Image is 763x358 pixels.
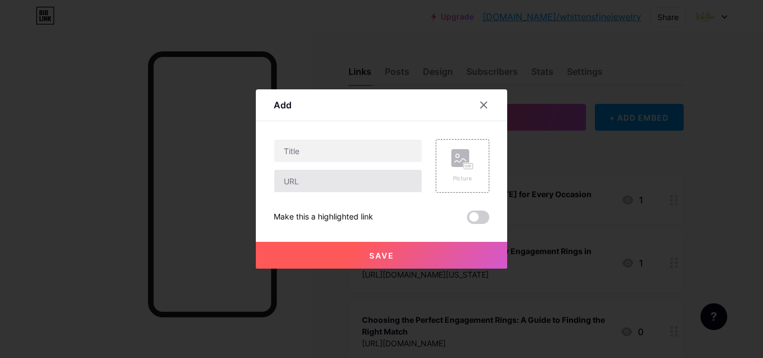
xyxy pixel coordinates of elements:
[256,242,507,269] button: Save
[274,170,422,192] input: URL
[369,251,394,260] span: Save
[274,211,373,224] div: Make this a highlighted link
[274,140,422,162] input: Title
[274,98,292,112] div: Add
[451,174,474,183] div: Picture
